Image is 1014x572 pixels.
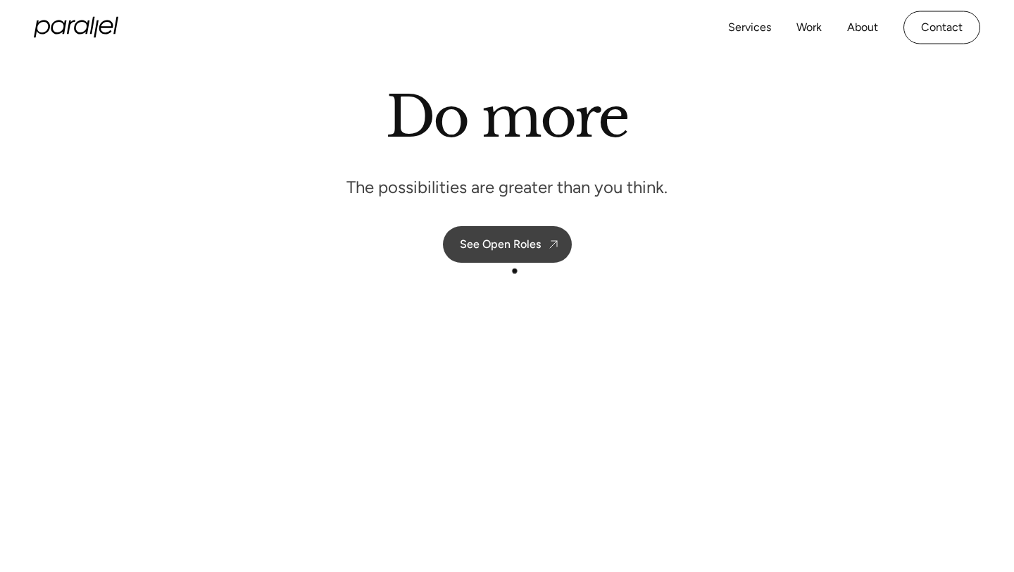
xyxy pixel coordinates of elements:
[346,176,668,198] p: The possibilities are greater than you think.
[796,18,822,38] a: Work
[386,83,629,151] h1: Do more
[847,18,878,38] a: About
[903,11,980,44] a: Contact
[443,226,572,263] a: See Open Roles
[34,17,118,38] a: home
[728,18,771,38] a: Services
[460,237,541,251] div: See Open Roles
